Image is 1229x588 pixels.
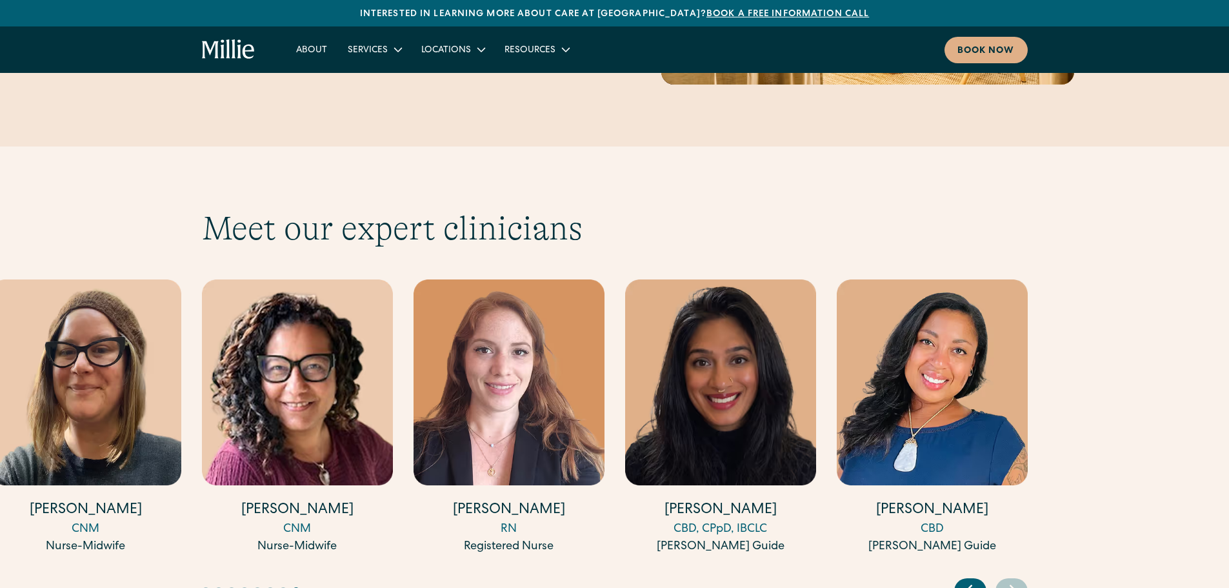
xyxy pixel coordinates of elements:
h4: [PERSON_NAME] [414,501,605,521]
div: CNM [202,521,393,538]
a: home [202,39,255,60]
div: RN [414,521,605,538]
div: Services [337,39,411,60]
h2: Meet our expert clinicians [202,208,1028,248]
a: [PERSON_NAME]CBD, CPpD, IBCLC[PERSON_NAME] Guide [625,279,816,556]
div: Locations [411,39,494,60]
div: [PERSON_NAME] Guide [625,538,816,556]
h4: [PERSON_NAME] [837,501,1028,521]
a: About [286,39,337,60]
div: Locations [421,44,471,57]
div: 17 / 17 [837,279,1028,558]
a: [PERSON_NAME]RNRegistered Nurse [414,279,605,556]
div: Resources [505,44,555,57]
div: 14 / 17 [202,279,393,558]
div: Nurse-Midwife [202,538,393,556]
h4: [PERSON_NAME] [202,501,393,521]
div: Registered Nurse [414,538,605,556]
div: CBD, CPpD, IBCLC [625,521,816,538]
a: Book a free information call [706,10,869,19]
div: 16 / 17 [625,279,816,558]
a: Book now [944,37,1028,63]
div: CBD [837,521,1028,538]
h4: [PERSON_NAME] [625,501,816,521]
div: 15 / 17 [414,279,605,558]
a: [PERSON_NAME]CBD[PERSON_NAME] Guide [837,279,1028,556]
div: Services [348,44,388,57]
div: [PERSON_NAME] Guide [837,538,1028,556]
div: Book now [957,45,1015,58]
div: Resources [494,39,579,60]
a: [PERSON_NAME]CNMNurse-Midwife [202,279,393,556]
